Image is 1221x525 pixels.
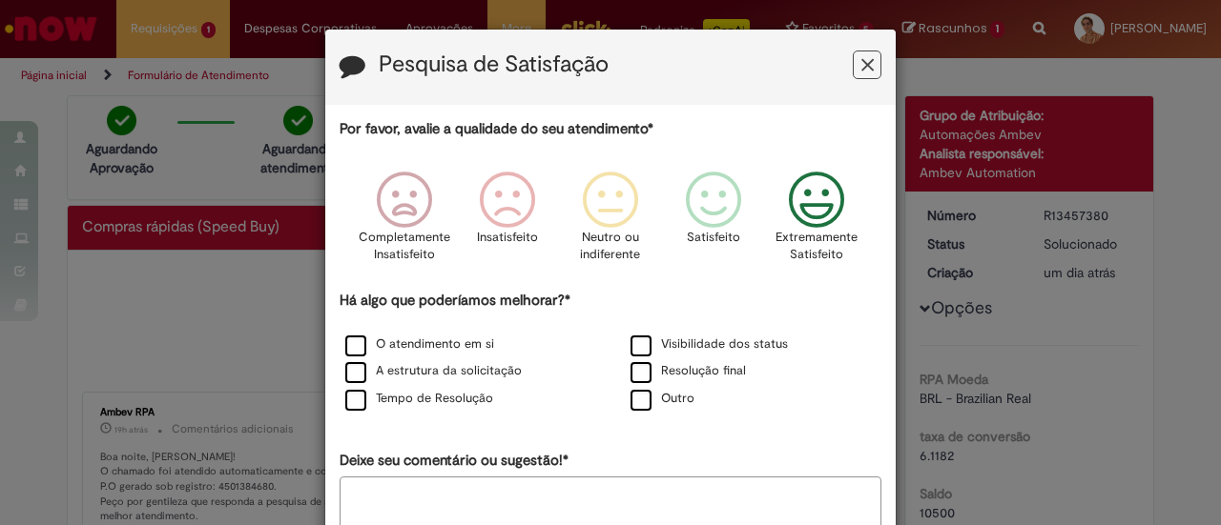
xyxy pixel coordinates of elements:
div: Insatisfeito [459,157,556,288]
p: Insatisfeito [477,229,538,247]
p: Completamente Insatisfeito [359,229,450,264]
div: Extremamente Satisfeito [768,157,865,288]
div: Completamente Insatisfeito [355,157,452,288]
label: Visibilidade dos status [631,335,788,353]
div: Satisfeito [665,157,762,288]
label: Tempo de Resolução [345,390,493,408]
label: O atendimento em si [345,335,494,353]
label: A estrutura da solicitação [345,362,522,380]
label: Deixe seu comentário ou sugestão!* [340,451,569,471]
label: Outro [631,390,694,408]
label: Resolução final [631,362,746,380]
p: Neutro ou indiferente [576,229,645,264]
p: Satisfeito [687,229,740,247]
div: Há algo que poderíamos melhorar?* [340,291,881,414]
div: Neutro ou indiferente [562,157,659,288]
label: Pesquisa de Satisfação [379,52,609,77]
label: Por favor, avalie a qualidade do seu atendimento* [340,119,653,139]
p: Extremamente Satisfeito [776,229,858,264]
